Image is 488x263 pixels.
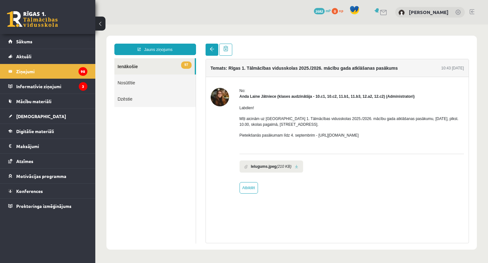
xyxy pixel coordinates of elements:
legend: Ziņojumi [16,64,87,79]
img: Anda Laine Jātniece (klases audzinātāja - 10.c1, 10.c2, 11.b1, 11.b3, 12.a2, 12.c2) [115,63,134,82]
a: Atbildēt [144,158,163,169]
i: (210 KB) [181,139,196,145]
a: 0 xp [332,8,346,13]
a: Aktuāli [8,49,87,64]
span: 2682 [314,8,325,14]
a: Digitālie materiāli [8,124,87,139]
legend: Maksājumi [16,139,87,153]
span: 0 [332,8,338,14]
a: 2682 mP [314,8,331,13]
a: 97Ienākošie [19,34,99,50]
span: [DEMOGRAPHIC_DATA] [16,113,66,119]
a: Informatīvie ziņojumi3 [8,79,87,94]
span: Proktoringa izmēģinājums [16,203,71,209]
span: Aktuāli [16,53,31,59]
p: Pieteikšanās pasākumam līdz 4. septembrim - [URL][DOMAIN_NAME] [144,108,369,114]
div: 10:43 [DATE] [346,41,369,46]
div: No: [144,63,369,69]
b: Ielugums.jpeg [156,139,181,145]
span: Digitālie materiāli [16,128,54,134]
i: 3 [79,82,87,91]
p: Labdien! [144,81,369,86]
i: 98 [78,67,87,76]
legend: Informatīvie ziņojumi [16,79,87,94]
span: Atzīmes [16,158,33,164]
a: Sākums [8,34,87,49]
span: Motivācijas programma [16,173,66,179]
span: 97 [86,37,96,44]
a: Atzīmes [8,154,87,168]
a: Dzēstie [19,66,100,82]
span: Sākums [16,39,32,44]
strong: Anda Laine Jātniece (klases audzinātāja - 10.c1, 10.c2, 11.b1, 11.b3, 12.a2, 12.c2) (Administratori) [144,70,320,74]
a: Mācību materiāli [8,94,87,109]
a: Motivācijas programma [8,169,87,183]
a: Rīgas 1. Tālmācības vidusskola [7,11,58,27]
span: xp [339,8,343,13]
h4: Temats: Rīgas 1. Tālmācības vidusskolas 2025./2026. mācību gada atklāšanas pasākums [115,41,303,46]
a: [DEMOGRAPHIC_DATA] [8,109,87,124]
a: Proktoringa izmēģinājums [8,199,87,213]
p: Mīļi aicinām uz [GEOGRAPHIC_DATA] 1. Tālmācības vidusskolas 2025./2026. mācību gada atklāšanas pa... [144,91,369,103]
a: Nosūtītie [19,50,100,66]
a: Konferences [8,184,87,198]
span: Konferences [16,188,43,194]
a: Ziņojumi98 [8,64,87,79]
a: Jauns ziņojums [19,19,101,31]
img: Viktorija Paņuhno [398,10,405,16]
span: Mācību materiāli [16,98,51,104]
a: Maksājumi [8,139,87,153]
span: mP [326,8,331,13]
a: [PERSON_NAME] [409,9,449,15]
